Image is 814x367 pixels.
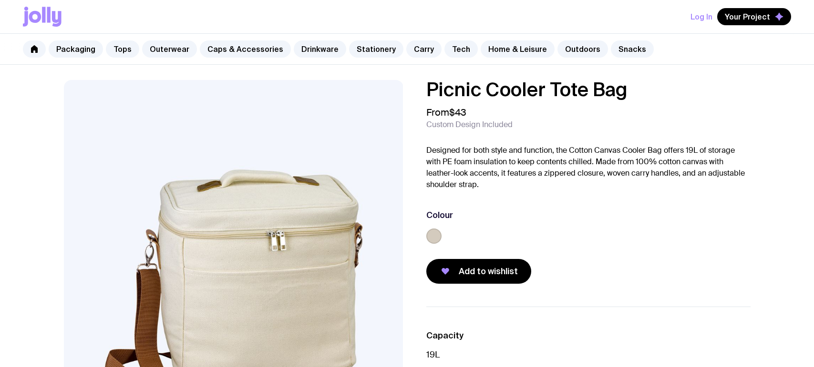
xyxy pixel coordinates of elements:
span: From [426,107,466,118]
a: Outdoors [557,40,608,58]
p: 19L [426,349,751,360]
a: Carry [406,40,442,58]
a: Snacks [611,40,654,58]
h3: Capacity [426,330,751,341]
p: Designed for both style and function, the Cotton Canvas Cooler Bag offers 19L of storage with PE ... [426,145,751,190]
a: Packaging [49,40,103,58]
a: Caps & Accessories [200,40,291,58]
button: Add to wishlist [426,259,531,284]
a: Tops [106,40,139,58]
span: Custom Design Included [426,120,513,129]
span: Add to wishlist [459,266,518,277]
a: Drinkware [294,40,346,58]
a: Outerwear [142,40,197,58]
a: Tech [444,40,478,58]
a: Home & Leisure [481,40,555,58]
h3: Colour [426,209,453,221]
h1: Picnic Cooler Tote Bag [426,80,751,99]
span: $43 [449,106,466,119]
button: Log In [690,8,712,25]
button: Your Project [717,8,791,25]
a: Stationery [349,40,403,58]
span: Your Project [725,12,770,21]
